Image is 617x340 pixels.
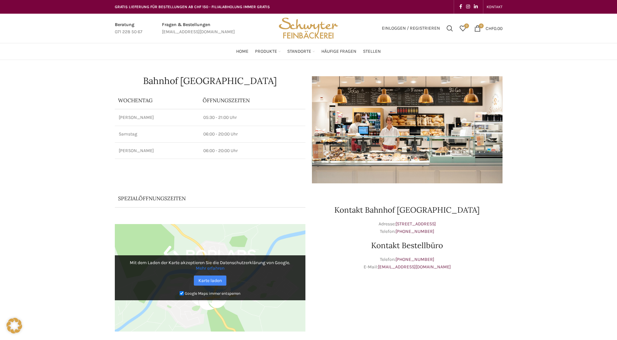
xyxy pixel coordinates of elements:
p: 05:30 - 21:00 Uhr [203,114,302,121]
a: Einloggen / Registrieren [379,22,443,35]
p: [PERSON_NAME] [119,148,195,154]
p: Wochentag [118,97,196,104]
div: Secondary navigation [483,0,506,13]
a: 0 [456,22,469,35]
span: Standorte [287,49,311,55]
p: Telefon: E-Mail: [312,256,503,271]
span: Produkte [255,49,277,55]
span: Stellen [363,49,381,55]
h2: Kontakt Bahnhof [GEOGRAPHIC_DATA] [312,206,503,214]
p: Mit dem Laden der Karte akzeptieren Sie die Datenschutzerklärung von Google. [119,260,301,271]
a: Stellen [363,45,381,58]
a: Site logo [276,25,340,31]
span: Häufige Fragen [321,49,356,55]
p: 06:00 - 20:00 Uhr [203,131,302,137]
h2: Kontakt Bestellbüro [312,242,503,249]
a: [STREET_ADDRESS] [396,221,436,227]
a: KONTAKT [487,0,503,13]
a: Produkte [255,45,281,58]
img: Google Maps [115,224,305,332]
a: Linkedin social link [472,2,480,11]
span: CHF [486,25,494,31]
span: 0 [479,23,484,28]
p: ÖFFNUNGSZEITEN [203,97,302,104]
small: Google Maps immer entsperren [185,291,240,296]
a: Facebook social link [457,2,464,11]
p: 06:00 - 20:00 Uhr [203,148,302,154]
a: Suchen [443,22,456,35]
span: 0 [464,23,469,28]
h1: Bahnhof [GEOGRAPHIC_DATA] [115,76,305,85]
span: GRATIS LIEFERUNG FÜR BESTELLUNGEN AB CHF 150 - FILIALABHOLUNG IMMER GRATIS [115,5,270,9]
span: Einloggen / Registrieren [382,26,440,31]
a: Instagram social link [464,2,472,11]
span: Home [236,49,248,55]
a: [PHONE_NUMBER] [396,229,434,234]
div: Main navigation [112,45,506,58]
a: Standorte [287,45,315,58]
input: Google Maps immer entsperren [180,291,184,295]
p: Adresse: Telefon: [312,220,503,235]
p: Samstag [119,131,195,137]
a: Karte laden [194,276,226,286]
img: Bäckerei Schwyter [276,14,340,43]
a: Mehr erfahren [196,265,224,271]
a: Infobox link [115,21,142,36]
a: 0 CHF0.00 [471,22,506,35]
a: [EMAIL_ADDRESS][DOMAIN_NAME] [378,264,451,270]
p: Spezialöffnungszeiten [118,195,284,202]
p: [PERSON_NAME] [119,114,195,121]
a: Häufige Fragen [321,45,356,58]
a: Infobox link [162,21,235,36]
a: [PHONE_NUMBER] [396,257,434,262]
span: KONTAKT [487,5,503,9]
a: Home [236,45,248,58]
bdi: 0.00 [486,25,503,31]
div: Meine Wunschliste [456,22,469,35]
